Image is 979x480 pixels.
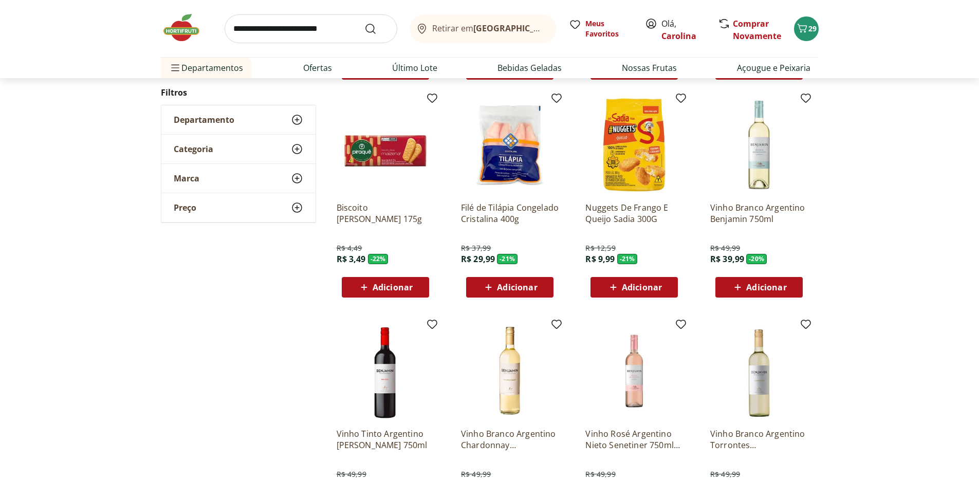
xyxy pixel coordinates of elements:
[710,322,808,420] img: Vinho Branco Argentino Torrontes Benjamin Nieto 750ml
[585,243,615,253] span: R$ 12,59
[710,469,740,479] span: R$ 49,99
[174,115,234,125] span: Departamento
[497,62,562,74] a: Bebidas Geladas
[174,144,213,154] span: Categoria
[622,62,677,74] a: Nossas Frutas
[617,254,638,264] span: - 21 %
[410,14,557,43] button: Retirar em[GEOGRAPHIC_DATA]/[GEOGRAPHIC_DATA]
[622,283,662,291] span: Adicionar
[373,283,413,291] span: Adicionar
[808,24,817,33] span: 29
[737,62,810,74] a: Açougue e Peixaria
[161,193,316,222] button: Preço
[461,428,559,451] a: Vinho Branco Argentino Chardonnay [PERSON_NAME] 750ml
[661,30,696,42] a: Carolina
[174,202,196,213] span: Preço
[733,18,781,42] a: Comprar Novamente
[746,283,786,291] span: Adicionar
[364,23,389,35] button: Submit Search
[585,202,683,225] a: Nuggets De Frango E Queijo Sadia 300G
[174,173,199,183] span: Marca
[337,96,434,194] img: Biscoito Maizena Piraque 175g
[161,164,316,193] button: Marca
[461,253,495,265] span: R$ 29,99
[337,253,366,265] span: R$ 3,49
[461,243,491,253] span: R$ 37,99
[497,254,518,264] span: - 21 %
[368,254,389,264] span: - 22 %
[169,56,243,80] span: Departamentos
[710,96,808,194] img: Vinho Branco Argentino Benjamin 750ml
[337,202,434,225] a: Biscoito [PERSON_NAME] 175g
[661,17,707,42] span: Olá,
[225,14,397,43] input: search
[585,322,683,420] img: Vinho Rosé Argentino Nieto Senetiner 750ml Suave
[585,469,615,479] span: R$ 49,99
[392,62,437,74] a: Último Lote
[585,19,633,39] span: Meus Favoritos
[585,253,615,265] span: R$ 9,99
[585,96,683,194] img: Nuggets De Frango E Queijo Sadia 300G
[303,62,332,74] a: Ofertas
[342,277,429,298] button: Adicionar
[161,105,316,134] button: Departamento
[497,283,537,291] span: Adicionar
[569,19,633,39] a: Meus Favoritos
[715,277,803,298] button: Adicionar
[161,135,316,163] button: Categoria
[461,96,559,194] img: Filé de Tilápia Congelado Cristalina 400g
[337,322,434,420] img: Vinho Tinto Argentino Benjamin Malbec 750ml
[461,322,559,420] img: Vinho Branco Argentino Chardonnay Benjamin Nieto 750ml
[161,12,212,43] img: Hortifruti
[169,56,181,80] button: Menu
[161,82,316,103] h2: Filtros
[585,428,683,451] a: Vinho Rosé Argentino Nieto Senetiner 750ml Suave
[461,202,559,225] a: Filé de Tilápia Congelado Cristalina 400g
[590,277,678,298] button: Adicionar
[710,243,740,253] span: R$ 49,99
[710,253,744,265] span: R$ 39,99
[337,469,366,479] span: R$ 49,99
[432,24,546,33] span: Retirar em
[473,23,646,34] b: [GEOGRAPHIC_DATA]/[GEOGRAPHIC_DATA]
[710,202,808,225] a: Vinho Branco Argentino Benjamin 750ml
[337,243,362,253] span: R$ 4,49
[794,16,819,41] button: Carrinho
[466,277,553,298] button: Adicionar
[337,428,434,451] a: Vinho Tinto Argentino [PERSON_NAME] 750ml
[710,428,808,451] a: Vinho Branco Argentino Torrontes [PERSON_NAME] 750ml
[746,254,767,264] span: - 20 %
[461,469,491,479] span: R$ 49,99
